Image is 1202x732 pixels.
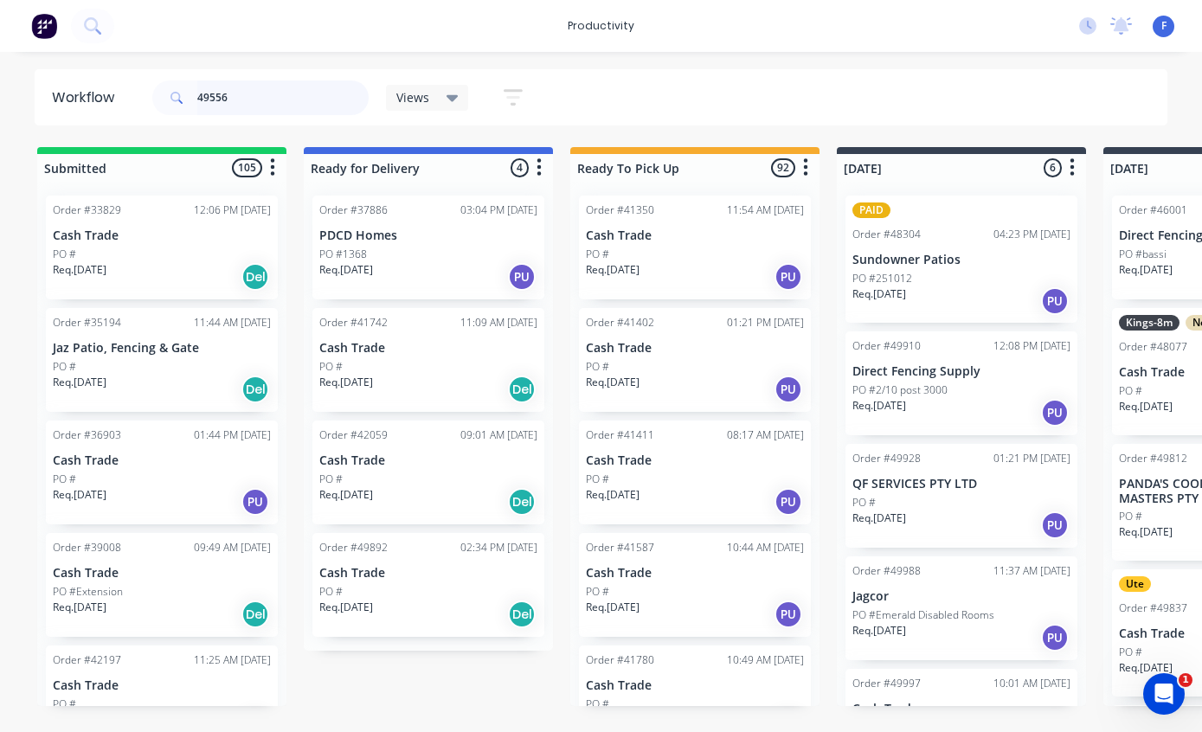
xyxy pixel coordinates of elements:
div: 11:54 AM [DATE] [727,202,804,218]
div: PU [1041,287,1069,315]
span: F [1161,18,1167,34]
div: Order #49910 [852,338,921,354]
div: 12:08 PM [DATE] [993,338,1070,354]
p: Cash Trade [53,453,271,468]
p: PO #2/10 post 3000 [852,382,948,398]
div: Order #4141108:17 AM [DATE]Cash TradePO #Req.[DATE]PU [579,421,811,524]
p: PO # [53,359,76,375]
p: Req. [DATE] [53,600,106,615]
div: Order #41742 [319,315,388,331]
p: PO # [586,584,609,600]
p: Req. [DATE] [586,375,640,390]
p: PO # [586,472,609,487]
div: Del [508,488,536,516]
div: Order #49988 [852,563,921,579]
div: PU [1041,399,1069,427]
div: 11:37 AM [DATE] [993,563,1070,579]
div: Order #4174211:09 AM [DATE]Cash TradePO #Req.[DATE]Del [312,308,544,412]
div: Del [241,376,269,403]
div: Order #49812 [1119,451,1187,466]
p: Req. [DATE] [586,487,640,503]
p: Sundowner Patios [852,253,1070,267]
div: Order #46001 [1119,202,1187,218]
div: Order #41411 [586,427,654,443]
p: Req. [DATE] [586,262,640,278]
p: Req. [DATE] [319,600,373,615]
p: Req. [DATE] [53,375,106,390]
p: PO # [53,472,76,487]
div: Order #42197 [53,652,121,668]
div: 02:34 PM [DATE] [460,540,537,555]
div: Order #3382912:06 PM [DATE]Cash TradePO #Req.[DATE]Del [46,196,278,299]
div: 08:17 AM [DATE] [727,427,804,443]
div: PAIDOrder #4830404:23 PM [DATE]Sundowner PatiosPO #251012Req.[DATE]PU [845,196,1077,323]
p: PO #bassi [1119,247,1167,262]
div: 03:04 PM [DATE] [460,202,537,218]
div: Order #4998811:37 AM [DATE]JagcorPO #Emerald Disabled RoomsReq.[DATE]PU [845,556,1077,660]
div: Order #49837 [1119,600,1187,616]
p: Cash Trade [53,678,271,693]
div: PU [775,600,802,628]
div: Order #3519411:44 AM [DATE]Jaz Patio, Fencing & GatePO #Req.[DATE]Del [46,308,278,412]
p: Req. [DATE] [53,487,106,503]
div: Kings-8m [1119,315,1180,331]
div: Order #33829 [53,202,121,218]
div: Order #42059 [319,427,388,443]
div: Order #49997 [852,676,921,691]
div: Order #41350 [586,202,654,218]
p: PO #Extension [53,584,123,600]
div: productivity [559,13,643,39]
p: Req. [DATE] [53,262,106,278]
div: Order #4989202:34 PM [DATE]Cash TradePO #Req.[DATE]Del [312,533,544,637]
p: PO #1368 [319,247,367,262]
p: PO #251012 [852,271,912,286]
iframe: Intercom live chat [1143,673,1185,715]
div: Del [241,263,269,291]
p: Cash Trade [586,228,804,243]
p: PO # [53,697,76,712]
p: PO # [319,359,343,375]
div: 12:06 PM [DATE] [194,202,271,218]
div: Order #4135011:54 AM [DATE]Cash TradePO #Req.[DATE]PU [579,196,811,299]
div: Del [508,600,536,628]
input: Search for orders... [197,80,369,115]
p: Req. [DATE] [319,262,373,278]
p: PO # [1119,509,1142,524]
div: 10:49 AM [DATE] [727,652,804,668]
p: Req. [DATE] [852,623,906,639]
div: Order #4158710:44 AM [DATE]Cash TradePO #Req.[DATE]PU [579,533,811,637]
div: Workflow [52,87,123,108]
p: PO #Emerald Disabled Rooms [852,607,994,623]
div: Order #4992801:21 PM [DATE]QF SERVICES PTY LTDPO #Req.[DATE]PU [845,444,1077,548]
p: PO # [586,359,609,375]
div: Order #4205909:01 AM [DATE]Cash TradePO #Req.[DATE]Del [312,421,544,524]
div: Order #4140201:21 PM [DATE]Cash TradePO #Req.[DATE]PU [579,308,811,412]
div: Order #41587 [586,540,654,555]
span: 1 [1179,673,1192,687]
p: Req. [DATE] [1119,660,1173,676]
p: Cash Trade [53,566,271,581]
p: Cash Trade [319,341,537,356]
p: Jagcor [852,589,1070,604]
div: Order #37886 [319,202,388,218]
p: Cash Trade [586,566,804,581]
div: Order #3900809:49 AM [DATE]Cash TradePO #ExtensionReq.[DATE]Del [46,533,278,637]
div: 01:21 PM [DATE] [727,315,804,331]
div: 10:01 AM [DATE] [993,676,1070,691]
div: Order #41780 [586,652,654,668]
p: PO # [586,247,609,262]
div: Order #49892 [319,540,388,555]
div: Order #35194 [53,315,121,331]
p: PO # [586,697,609,712]
div: PU [1041,624,1069,652]
p: Cash Trade [319,453,537,468]
p: PO # [53,247,76,262]
p: Req. [DATE] [852,398,906,414]
p: PO # [1119,383,1142,399]
div: Order #49928 [852,451,921,466]
p: Req. [DATE] [586,600,640,615]
p: PO # [1119,645,1142,660]
div: Order #4991012:08 PM [DATE]Direct Fencing SupplyPO #2/10 post 3000Req.[DATE]PU [845,331,1077,435]
div: 09:49 AM [DATE] [194,540,271,555]
div: 10:44 AM [DATE] [727,540,804,555]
